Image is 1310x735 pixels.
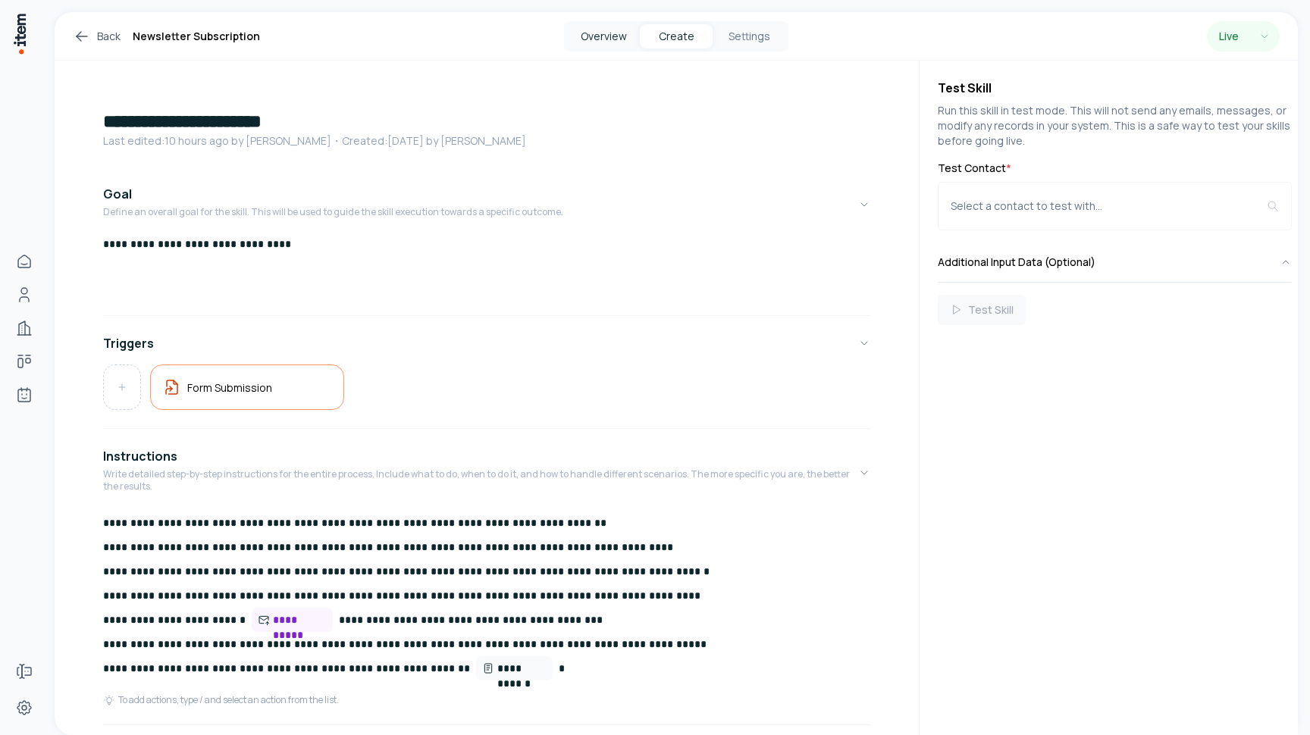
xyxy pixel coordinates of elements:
[103,133,870,149] p: Last edited: 10 hours ago by [PERSON_NAME] ・Created: [DATE] by [PERSON_NAME]
[103,511,870,718] div: InstructionsWrite detailed step-by-step instructions for the entire process. Include what to do, ...
[103,322,870,364] button: Triggers
[133,27,260,45] h1: Newsletter Subscription
[103,364,870,422] div: Triggers
[951,199,1267,214] div: Select a contact to test with...
[9,656,39,687] a: Forms
[73,27,121,45] a: Back
[640,24,713,48] button: Create
[567,24,640,48] button: Overview
[103,173,870,236] button: GoalDefine an overall goal for the skill. This will be used to guide the skill execution towards ...
[938,161,1292,176] label: Test Contact
[103,468,858,493] p: Write detailed step-by-step instructions for the entire process. Include what to do, when to do i...
[103,236,870,309] div: GoalDefine an overall goal for the skill. This will be used to guide the skill execution towards ...
[9,380,39,410] a: Agents
[9,346,39,377] a: Deals
[9,313,39,343] a: Companies
[938,103,1292,149] p: Run this skill in test mode. This will not send any emails, messages, or modify any records in yo...
[938,79,1292,97] h4: Test Skill
[103,694,339,706] div: To add actions, type / and select an action from the list.
[9,693,39,723] a: Settings
[713,24,785,48] button: Settings
[103,185,132,203] h4: Goal
[9,280,39,310] a: People
[9,246,39,277] a: Home
[12,12,27,55] img: Item Brain Logo
[103,206,563,218] p: Define an overall goal for the skill. This will be used to guide the skill execution towards a sp...
[103,435,870,511] button: InstructionsWrite detailed step-by-step instructions for the entire process. Include what to do, ...
[103,334,154,352] h4: Triggers
[187,380,272,395] h5: Form Submission
[938,242,1292,282] button: Additional Input Data (Optional)
[103,447,177,465] h4: Instructions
